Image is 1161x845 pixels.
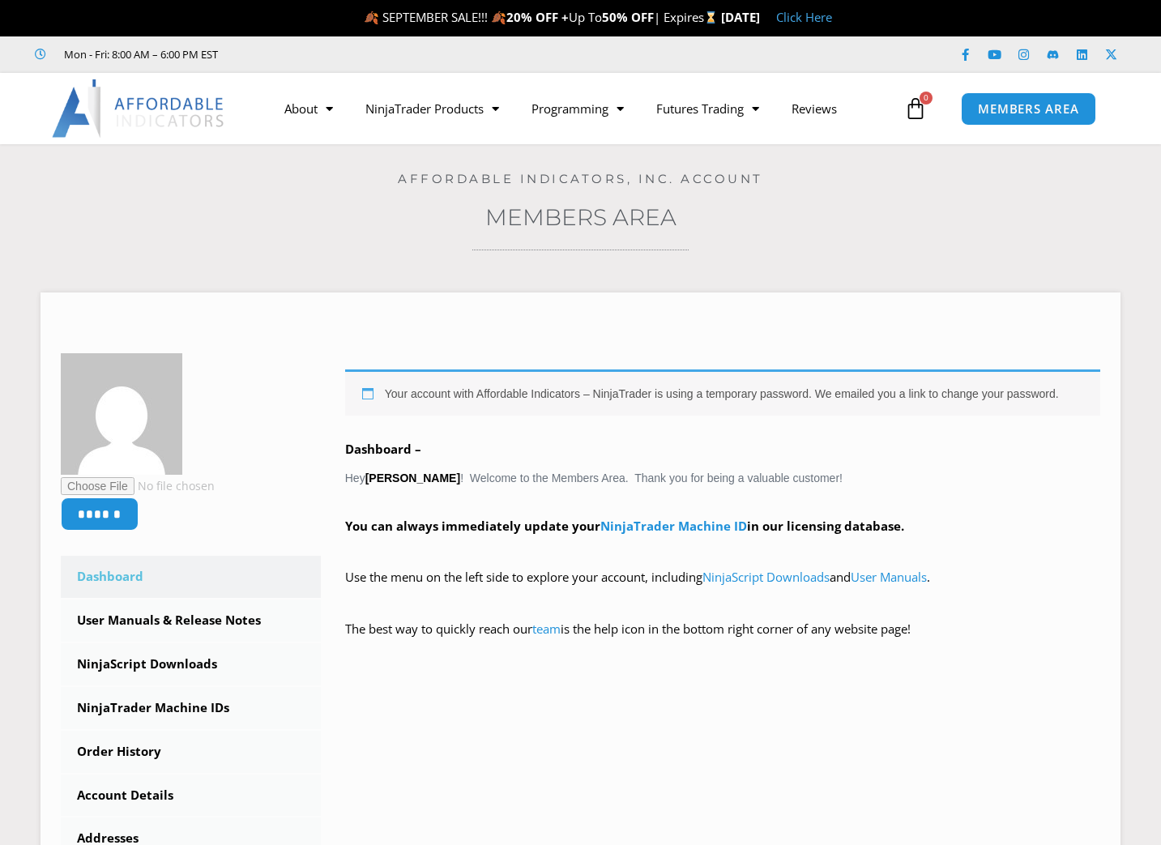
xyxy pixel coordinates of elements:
[268,90,349,127] a: About
[775,90,853,127] a: Reviews
[776,9,832,25] a: Click Here
[702,569,830,585] a: NinjaScript Downloads
[345,518,904,534] strong: You can always immediately update your in our licensing database.
[364,9,721,25] span: 🍂 SEPTEMBER SALE!!! 🍂 Up To | Expires
[61,600,321,642] a: User Manuals & Release Notes
[600,518,747,534] a: NinjaTrader Machine ID
[506,9,569,25] strong: 20% OFF +
[61,687,321,729] a: NinjaTrader Machine IDs
[920,92,933,105] span: 0
[705,11,717,23] img: ⌛
[345,441,421,457] b: Dashboard –
[61,353,182,475] img: 7cb3712c58602469f35fa4c715e5b5ff9220dae25c25b59610778f1133ced3be
[345,566,1100,612] p: Use the menu on the left side to explore your account, including and .
[880,85,951,132] a: 0
[532,621,561,637] a: team
[349,90,515,127] a: NinjaTrader Products
[721,9,760,25] strong: [DATE]
[61,643,321,685] a: NinjaScript Downloads
[52,79,226,138] img: LogoAI | Affordable Indicators – NinjaTrader
[345,369,1100,663] div: Hey ! Welcome to the Members Area. Thank you for being a valuable customer!
[345,369,1100,416] div: Your account with Affordable Indicators – NinjaTrader is using a temporary password. We emailed y...
[851,569,927,585] a: User Manuals
[485,203,677,231] a: Members Area
[61,731,321,773] a: Order History
[398,171,763,186] a: Affordable Indicators, Inc. Account
[61,775,321,817] a: Account Details
[515,90,640,127] a: Programming
[61,556,321,598] a: Dashboard
[640,90,775,127] a: Futures Trading
[268,90,900,127] nav: Menu
[241,46,484,62] iframe: Customer reviews powered by Trustpilot
[602,9,654,25] strong: 50% OFF
[365,472,460,484] strong: [PERSON_NAME]
[978,103,1079,115] span: MEMBERS AREA
[961,92,1096,126] a: MEMBERS AREA
[60,45,218,64] span: Mon - Fri: 8:00 AM – 6:00 PM EST
[345,618,1100,664] p: The best way to quickly reach our is the help icon in the bottom right corner of any website page!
